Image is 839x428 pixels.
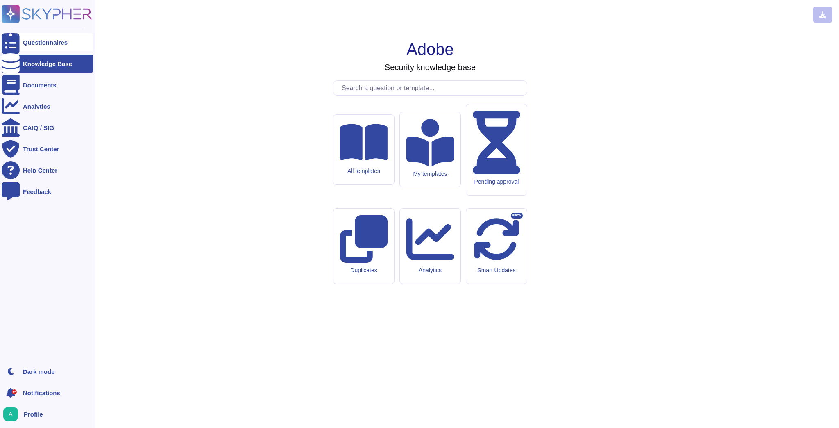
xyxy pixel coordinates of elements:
[473,178,520,185] div: Pending approval
[23,82,57,88] div: Documents
[23,167,57,173] div: Help Center
[2,55,93,73] a: Knowledge Base
[23,103,50,109] div: Analytics
[2,97,93,115] a: Analytics
[2,33,93,51] a: Questionnaires
[23,369,55,375] div: Dark mode
[23,125,54,131] div: CAIQ / SIG
[23,146,59,152] div: Trust Center
[2,140,93,158] a: Trust Center
[511,213,523,219] div: BETA
[24,411,43,417] span: Profile
[406,39,454,59] h1: Adobe
[23,39,68,46] div: Questionnaires
[23,61,72,67] div: Knowledge Base
[406,171,454,178] div: My templates
[3,407,18,421] img: user
[340,168,388,175] div: All templates
[12,389,17,394] div: 9+
[338,81,527,95] input: Search a question or template...
[23,390,60,396] span: Notifications
[2,182,93,200] a: Feedback
[2,76,93,94] a: Documents
[385,62,476,72] h3: Security knowledge base
[2,118,93,137] a: CAIQ / SIG
[2,161,93,179] a: Help Center
[406,267,454,274] div: Analytics
[340,267,388,274] div: Duplicates
[23,189,51,195] div: Feedback
[473,267,520,274] div: Smart Updates
[2,405,24,423] button: user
